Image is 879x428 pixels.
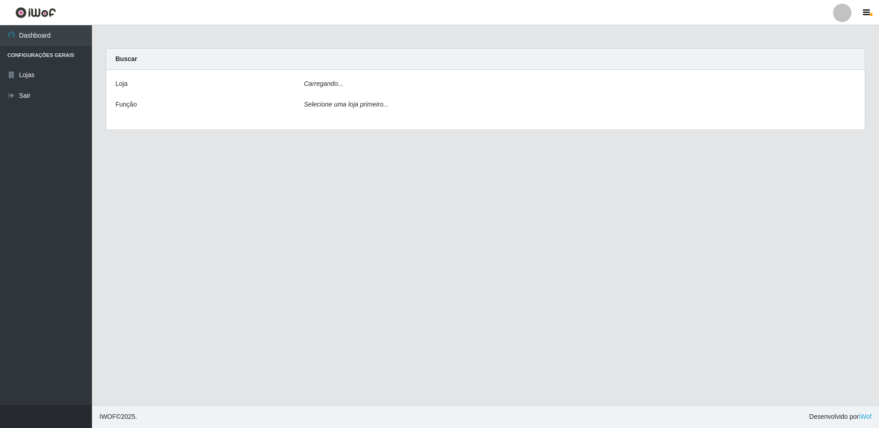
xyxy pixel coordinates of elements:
span: © 2025 . [99,412,137,422]
i: Selecione uma loja primeiro... [304,101,388,108]
span: Desenvolvido por [809,412,872,422]
a: iWof [859,413,872,420]
label: Função [115,100,137,109]
strong: Buscar [115,55,137,62]
i: Carregando... [304,80,343,87]
span: IWOF [99,413,116,420]
label: Loja [115,79,127,89]
img: CoreUI Logo [15,7,56,18]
